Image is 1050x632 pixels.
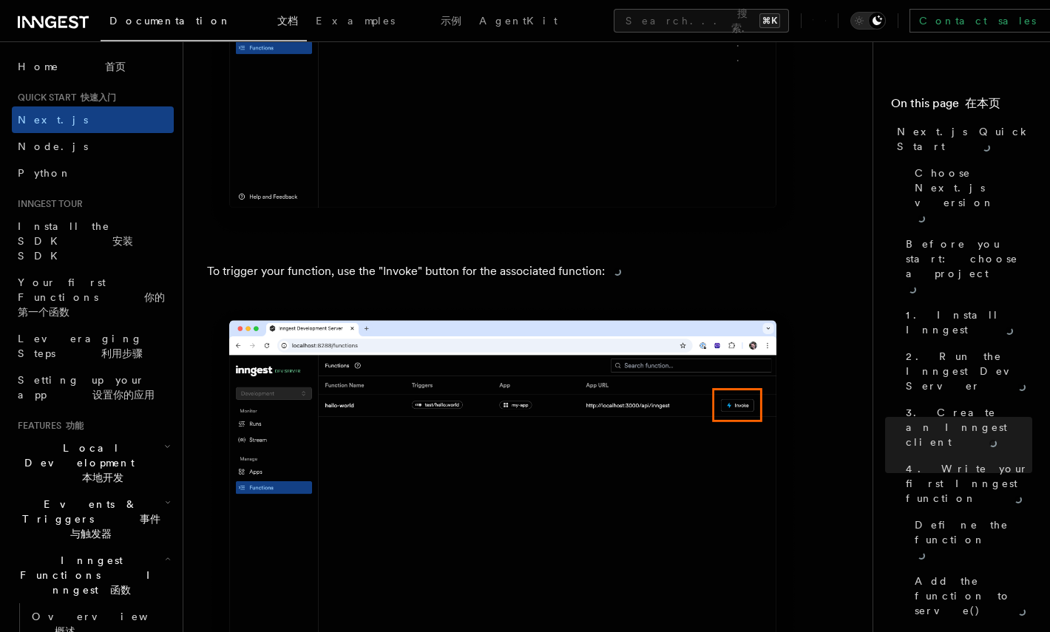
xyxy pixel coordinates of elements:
[207,261,799,282] p: To trigger your function, use the "Invoke" button for the associated function:
[18,333,143,359] span: Leveraging Steps
[909,512,1032,568] a: Define the function
[12,198,83,210] span: Inngest tour
[906,237,1032,296] span: Before you start: choose a project
[82,472,123,483] font: 本地开发
[109,15,298,27] span: Documentation
[900,399,1032,455] a: 3. Create an Inngest client
[12,133,174,160] a: Node.js
[18,220,133,262] span: Install the SDK
[900,302,1032,343] a: 1. Install Inngest
[891,95,1032,118] h4: On this page
[307,4,470,40] a: Examples 示例
[470,4,566,40] a: AgentKit
[900,231,1032,302] a: Before you start: choose a project
[12,547,174,603] button: Inngest Functions Inngest 函数
[897,124,1032,154] span: Next.js Quick Start
[12,367,174,408] a: Setting up your app 设置你的应用
[18,59,126,74] span: Home
[18,140,88,152] span: Node.js
[850,12,886,30] button: Toggle dark mode
[909,568,1032,624] a: Add the function to serve()
[906,461,1032,506] span: 4. Write your first Inngest function
[316,15,461,27] span: Examples
[12,53,174,80] a: Home 首页
[12,92,116,103] span: Quick start
[915,166,1032,225] span: Choose Next.js version
[900,343,1032,399] a: 2. Run the Inngest Dev Server
[12,325,174,367] a: Leveraging Steps 利用步骤
[12,491,174,547] button: Events & Triggers 事件与触发器
[12,420,84,432] span: Features
[906,405,1032,449] span: 3. Create an Inngest client
[891,118,1032,160] a: Next.js Quick Start
[12,441,164,485] span: Local Development
[906,307,1032,337] span: 1. Install Inngest
[909,160,1032,231] a: Choose Next.js version
[81,92,116,103] font: 快速入门
[965,96,1000,110] font: 在本页
[479,15,558,27] span: AgentKit
[906,349,1032,393] span: 2. Run the Inngest Dev Server
[12,106,174,133] a: Next.js
[915,517,1032,562] span: Define the function
[18,167,72,179] span: Python
[18,276,165,318] span: Your first Functions
[101,347,143,359] font: 利用步骤
[18,374,155,401] span: Setting up your app
[12,497,165,541] span: Events & Triggers
[915,574,1032,618] span: Add the function to serve()
[12,160,174,186] a: Python
[66,421,84,431] font: 功能
[12,553,165,597] span: Inngest Functions
[105,61,126,72] font: 首页
[614,9,789,33] button: Search... 搜索...⌘K
[12,213,174,269] a: Install the SDK 安装 SDK
[92,389,155,401] font: 设置你的应用
[277,15,298,27] font: 文档
[12,435,174,491] button: Local Development 本地开发
[731,7,753,64] font: 搜索...
[759,13,780,28] kbd: ⌘K
[101,4,307,41] a: Documentation 文档
[900,455,1032,512] a: 4. Write your first Inngest function
[18,114,88,126] span: Next.js
[441,15,461,27] font: 示例
[12,269,174,325] a: Your first Functions 你的第一个函数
